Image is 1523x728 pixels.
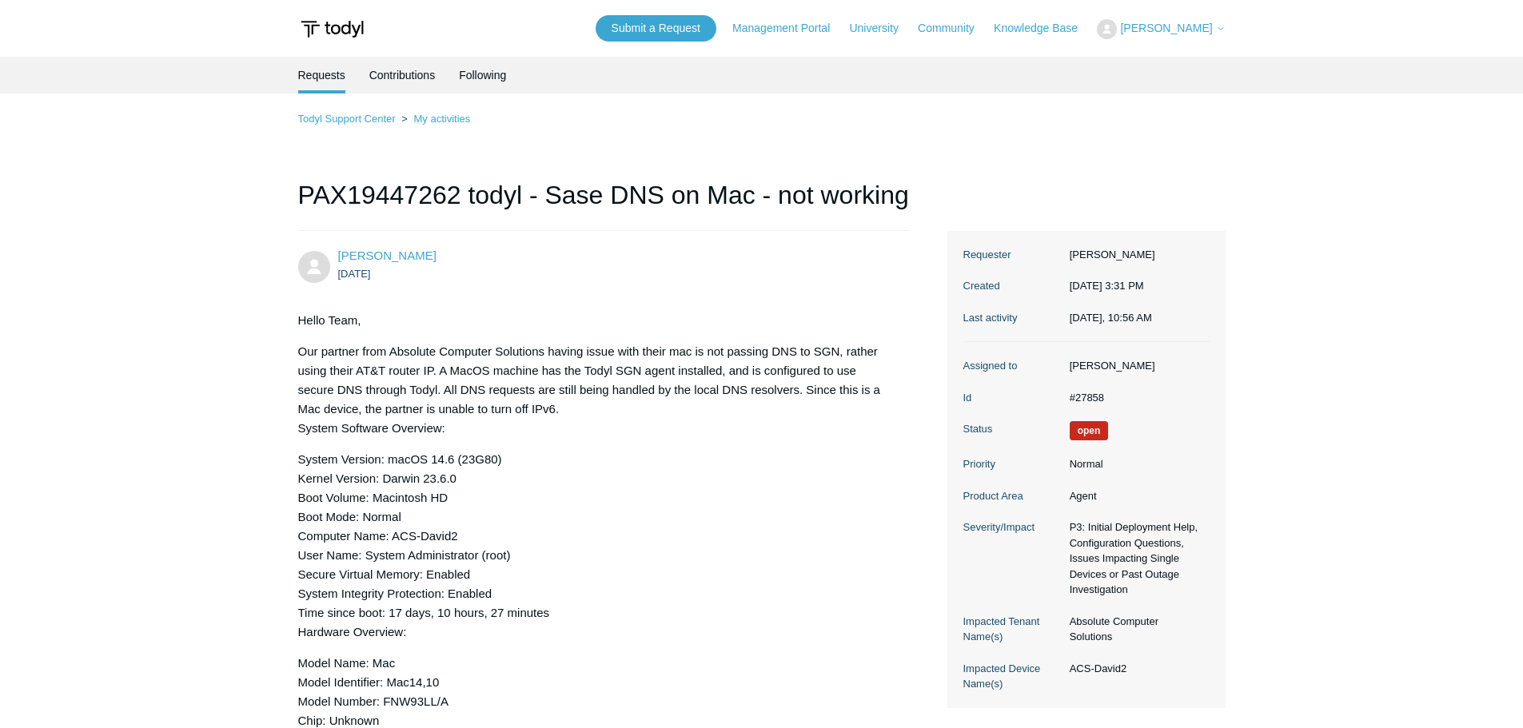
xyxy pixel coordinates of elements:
dd: Absolute Computer Solutions [1062,614,1210,645]
button: [PERSON_NAME] [1097,19,1225,39]
a: Community [918,20,991,37]
dt: Status [963,421,1062,437]
dt: Priority [963,456,1062,472]
a: Following [459,57,506,93]
dd: #27858 [1062,390,1210,406]
dd: ACS-David2 [1062,661,1210,677]
p: Our partner from Absolute Computer Solutions having issue with their mac is not passing DNS to SG... [298,342,895,438]
a: My activities [413,113,470,125]
a: Submit a Request [596,15,716,42]
span: We are working on a response for you [1070,421,1109,440]
a: Management Portal [732,20,846,37]
dt: Impacted Device Name(s) [963,661,1062,692]
a: University [849,20,914,37]
time: 09/02/2025, 15:31 [338,268,371,280]
dd: Agent [1062,488,1210,504]
p: System Version: macOS 14.6 (23G80) Kernel Version: Darwin 23.6.0 Boot Volume: Macintosh HD Boot M... [298,450,895,642]
p: Hello Team, [298,311,895,330]
dt: Last activity [963,310,1062,326]
span: [PERSON_NAME] [1120,22,1212,34]
time: 09/10/2025, 10:56 [1070,312,1152,324]
h1: PAX19447262 todyl - Sase DNS on Mac - not working [298,176,911,231]
a: [PERSON_NAME] [338,249,437,262]
img: Todyl Support Center Help Center home page [298,14,366,44]
dt: Requester [963,247,1062,263]
dt: Product Area [963,488,1062,504]
a: Knowledge Base [994,20,1094,37]
dd: P3: Initial Deployment Help, Configuration Questions, Issues Impacting Single Devices or Past Out... [1062,519,1210,598]
li: Requests [298,57,345,93]
span: Alisher Azimov [338,249,437,262]
a: Todyl Support Center [298,113,396,125]
a: Contributions [369,57,436,93]
li: My activities [398,113,470,125]
li: Todyl Support Center [298,113,399,125]
dt: Created [963,278,1062,294]
dt: Assigned to [963,358,1062,374]
dt: Severity/Impact [963,519,1062,535]
dd: [PERSON_NAME] [1062,247,1210,263]
dt: Impacted Tenant Name(s) [963,614,1062,645]
time: 09/02/2025, 15:31 [1070,280,1144,292]
dt: Id [963,390,1062,406]
dd: Normal [1062,456,1210,472]
dd: [PERSON_NAME] [1062,358,1210,374]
